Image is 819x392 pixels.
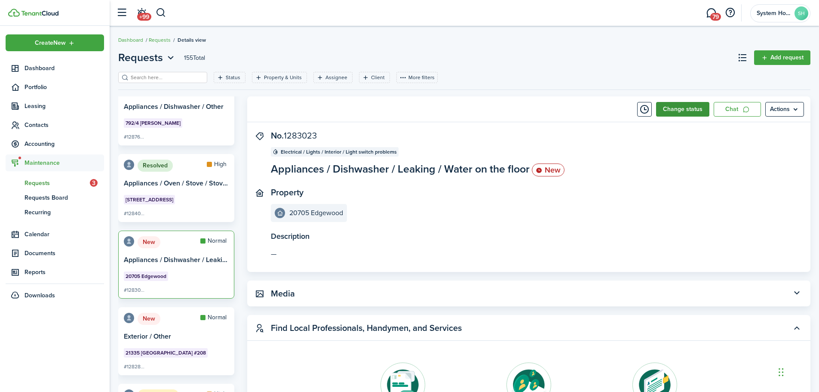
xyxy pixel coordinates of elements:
card-title: Appliances / Dishwasher / Leaking / Water on the floor [124,256,229,272]
a: Requests Board [6,190,104,205]
a: UnassignedNewNormal21335 [GEOGRAPHIC_DATA] #208Exterior / Other#12828... [118,307,234,375]
a: Reports [6,264,104,281]
a: Requests [149,36,171,44]
span: Downloads [25,291,55,300]
panel-main-title: Description [271,231,787,242]
filter-tag: Open filter [214,72,245,83]
span: 1283023 [284,129,317,142]
button: Toggle accordion [789,321,804,335]
button: Search [156,6,166,20]
card-mark: Normal [200,313,227,322]
a: UnassignedResolvedHigh[STREET_ADDRESS]Appliances / Oven / Stove / Stove top / Smell of gas#12840... [118,154,234,222]
status: New [138,313,160,325]
span: Reports [25,268,104,277]
filter-tag: Open filter [313,72,353,83]
span: Calendar [25,230,104,239]
filter-tag-label: Property & Units [264,74,302,81]
span: Details view [178,36,206,44]
button: Open menu [6,34,104,51]
panel-main-title: Property [271,188,304,198]
span: Recurring [25,208,104,217]
span: Requests [25,179,90,188]
img: Unassigned [124,160,134,170]
e-details-info-title: 20705 Edgewood [289,209,343,217]
button: Open sidebar [113,5,130,21]
span: Electrical / Lights / Interior / Light switch problems [281,148,397,156]
button: Change status [656,102,709,117]
span: Documents [25,249,104,258]
img: TenantCloud [21,11,58,16]
filter-tag-label: Assignee [325,74,347,81]
status: Resolved [138,160,173,172]
card-title: Appliances / Oven / Stove / Stove top / Smell of gas [124,179,229,195]
status: New [138,236,160,248]
button: Open menu [118,50,176,65]
card-mark: High [207,160,227,169]
span: Accounting [25,139,104,148]
a: 792/4 [PERSON_NAME]Appliances / Dishwasher / Other#12876... [118,77,234,145]
span: 792/4 [PERSON_NAME] [126,119,181,127]
img: Unassigned [124,313,134,323]
button: Requests [118,50,176,65]
button: More filters [396,72,438,83]
img: Unassigned [124,236,134,247]
avatar-text: SH [794,6,808,20]
panel-main-title: Media [271,289,295,299]
a: Notifications [133,2,150,24]
span: Maintenance [25,158,104,167]
span: #12828... [124,363,144,370]
a: UnassignedNewNormal20705 EdgewoodAppliances / Dishwasher / Leaking / Water on the floor#12830... [118,231,234,299]
panel-main-description: Appliances / Dishwasher / Leaking / Water on the floor [271,161,564,177]
span: 3 [90,179,98,187]
status: New [532,164,564,176]
header-page-total: 155 Total [184,53,205,62]
panel-main-title: Find Local Professionals, Handymen, and Services [271,323,462,333]
span: +99 [137,13,151,21]
card-mark: Normal [200,236,227,245]
button: Toggle accordion [789,286,804,301]
iframe: Chat Widget [776,351,819,392]
div: Drag [779,359,784,385]
card-title: Appliances / Dishwasher / Other [124,103,229,118]
filter-tag: Open filter [359,72,390,83]
span: Portfolio [25,83,104,92]
filter-tag-label: Status [226,74,240,81]
a: Messaging [703,2,719,24]
filter-tag-label: Client [371,74,385,81]
button: Open resource center [723,6,737,20]
img: TenantCloud [8,9,20,17]
button: Timeline [637,102,652,117]
span: 79 [710,13,721,21]
a: Requests3 [6,176,104,190]
see-more: — [271,249,787,259]
span: Contacts [25,120,104,130]
button: Actions [765,102,804,117]
a: Add request [754,50,810,65]
a: Dashboard [6,60,104,77]
span: Dashboard [25,64,104,73]
input: Search here... [129,74,204,82]
card-title: Exterior / Other [124,333,229,348]
span: [STREET_ADDRESS] [126,196,173,204]
a: Dashboard [118,36,143,44]
panel-main-title: No. [271,131,317,141]
span: System Home Services [757,10,791,16]
span: 20705 Edgewood [126,272,166,280]
span: 21335 [GEOGRAPHIC_DATA] #208 [126,349,206,357]
a: Chat [714,102,761,117]
span: #12876... [124,133,144,141]
span: Leasing [25,102,104,111]
filter-tag: Open filter [252,72,307,83]
span: Requests Board [25,193,104,202]
span: Requests [118,50,163,65]
a: Recurring [6,205,104,219]
span: Create New [35,40,66,46]
span: #12830... [124,286,144,294]
span: #12840... [124,210,144,217]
